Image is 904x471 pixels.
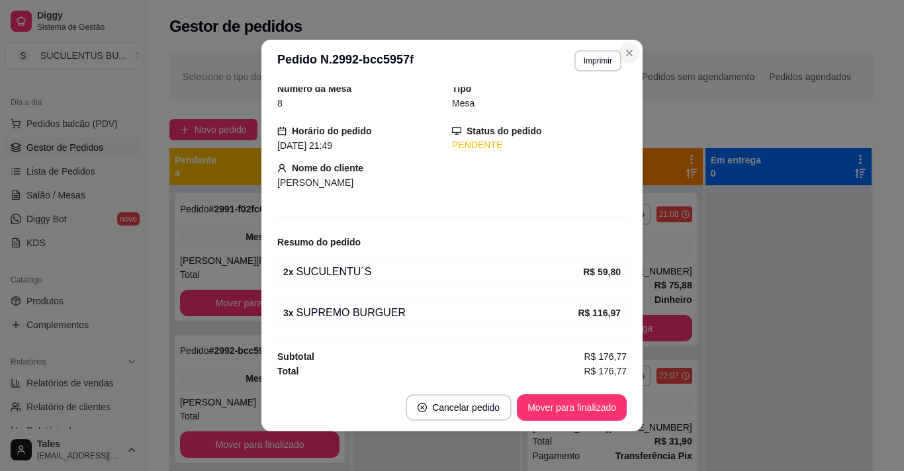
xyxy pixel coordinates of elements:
[277,366,298,376] strong: Total
[584,364,627,378] span: R$ 176,77
[578,308,621,318] strong: R$ 116,97
[277,98,283,108] span: 8
[277,237,361,247] strong: Resumo do pedido
[517,394,627,421] button: Mover para finalizado
[277,83,351,94] strong: Número da Mesa
[277,163,287,173] span: user
[467,126,542,136] strong: Status do pedido
[277,140,332,151] span: [DATE] 21:49
[277,126,287,136] span: calendar
[277,50,414,71] h3: Pedido N. 2992-bcc5957f
[418,403,427,412] span: close-circle
[406,394,512,421] button: close-circleCancelar pedido
[574,50,621,71] button: Imprimir
[277,177,353,188] span: [PERSON_NAME]
[283,267,294,277] strong: 2 x
[452,126,461,136] span: desktop
[452,138,627,152] div: PENDENTE
[292,163,363,173] strong: Nome do cliente
[283,264,583,280] div: SUCULENTU´S
[283,305,578,321] div: SUPREMO BURGUER
[584,349,627,364] span: R$ 176,77
[619,42,640,64] button: Close
[583,267,621,277] strong: R$ 59,80
[452,83,471,94] strong: Tipo
[277,351,314,362] strong: Subtotal
[452,98,475,108] span: Mesa
[292,126,372,136] strong: Horário do pedido
[283,308,294,318] strong: 3 x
